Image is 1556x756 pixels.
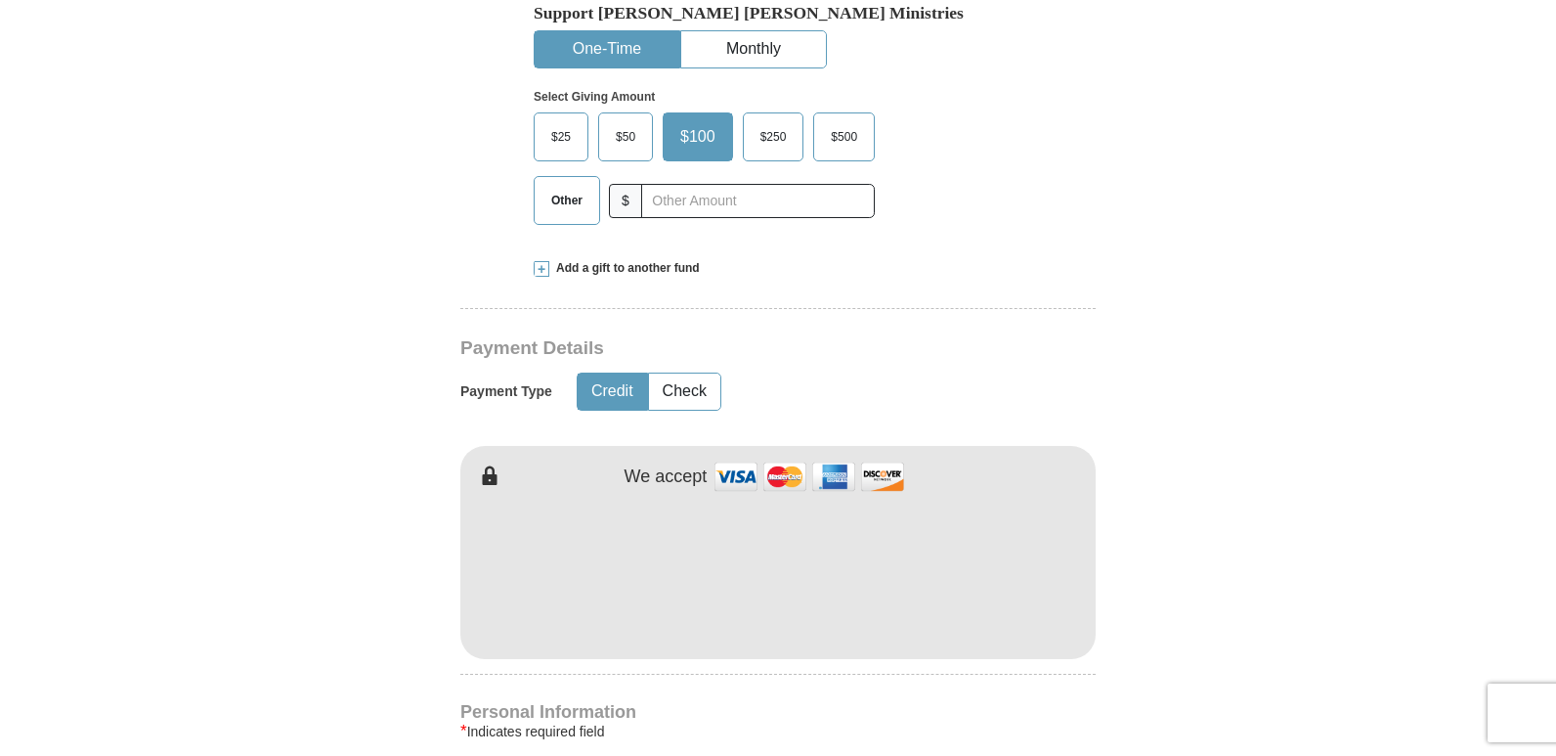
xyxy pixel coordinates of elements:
[460,337,959,360] h3: Payment Details
[535,31,679,67] button: One-Time
[606,122,645,152] span: $50
[534,90,655,104] strong: Select Giving Amount
[578,374,647,410] button: Credit
[821,122,867,152] span: $500
[649,374,720,410] button: Check
[460,704,1096,720] h4: Personal Information
[681,31,826,67] button: Monthly
[460,720,1096,743] div: Indicates required field
[712,456,907,498] img: credit cards accepted
[460,383,552,400] h5: Payment Type
[625,467,708,488] h4: We accept
[609,184,642,218] span: $
[670,122,725,152] span: $100
[541,122,581,152] span: $25
[541,186,592,215] span: Other
[534,3,1022,23] h5: Support [PERSON_NAME] [PERSON_NAME] Ministries
[751,122,797,152] span: $250
[641,184,875,218] input: Other Amount
[549,260,700,277] span: Add a gift to another fund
